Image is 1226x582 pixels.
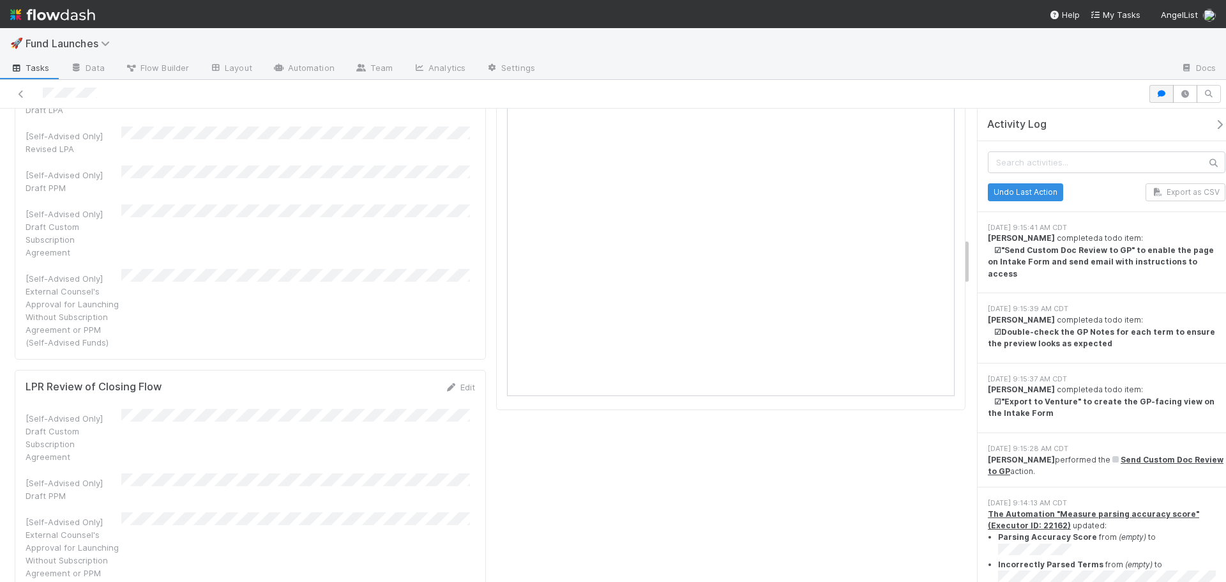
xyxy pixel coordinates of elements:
div: [DATE] 9:14:13 AM CDT [988,498,1225,509]
span: Flow Builder [125,61,189,74]
div: completed a todo item: [988,233,1225,280]
a: Team [345,59,403,79]
a: Data [60,59,115,79]
span: Fund Launches [26,37,116,50]
em: (empty) [1119,532,1146,542]
div: [Self-Advised Only] Draft PPM [26,477,121,502]
a: My Tasks [1090,8,1140,21]
button: Undo Last Action [988,183,1063,201]
input: Search activities... [988,151,1225,173]
div: [Self-Advised Only] External Counsel's Approval for Launching Without Subscription Agreement or P... [26,272,121,349]
span: My Tasks [1090,10,1140,20]
a: Flow Builder [115,59,199,79]
div: [DATE] 9:15:41 AM CDT [988,222,1225,233]
strong: [PERSON_NAME] [988,233,1055,243]
strong: ☑ "Send Custom Doc Review to GP" to enable the page on Intake Form and send email with instructio... [988,245,1214,279]
span: AngelList [1161,10,1198,20]
a: Docs [1170,59,1226,79]
a: Automation [262,59,345,79]
div: [DATE] 9:15:28 AM CDT [988,443,1225,454]
div: [Self-Advised Only] Draft Custom Subscription Agreement [26,412,121,463]
a: The Automation "Measure parsing accuracy score" (Executor ID: 22162) [988,509,1199,530]
em: (empty) [1125,560,1153,569]
img: avatar_ba76ddef-3fd0-4be4-9bc3-126ad567fcd5.png [1203,9,1216,22]
strong: ☑ "Export to Venture" to create the GP-facing view on the Intake Form [988,397,1215,418]
a: Layout [199,59,262,79]
span: Tasks [10,61,50,74]
strong: [PERSON_NAME] [988,385,1055,394]
div: [Self-Advised Only] Draft Custom Subscription Agreement [26,208,121,259]
span: Activity Log [987,118,1047,131]
div: [Self-Advised Only] Draft PPM [26,169,121,194]
h5: LPR Review of Closing Flow [26,381,162,394]
div: completed a todo item: [988,314,1225,349]
a: Settings [476,59,545,79]
a: Analytics [403,59,476,79]
li: from to [998,532,1225,558]
div: [Self-Advised Only] Revised LPA [26,130,121,155]
strong: [PERSON_NAME] [988,455,1055,464]
span: 🚀 [10,38,23,49]
a: Edit [445,382,475,392]
strong: Incorrectly Parsed Terms [998,560,1103,569]
div: performed the action. [988,454,1225,478]
strong: [PERSON_NAME] [988,315,1055,325]
div: [DATE] 9:15:37 AM CDT [988,374,1225,385]
button: Export as CSV [1146,183,1225,201]
strong: Parsing Accuracy Score [998,532,1097,542]
strong: ☑ Double-check the GP Notes for each term to ensure the preview looks as expected [988,327,1215,348]
img: logo-inverted-e16ddd16eac7371096b0.svg [10,4,95,26]
div: Help [1049,8,1080,21]
div: [DATE] 9:15:39 AM CDT [988,303,1225,314]
div: completed a todo item: [988,384,1225,419]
